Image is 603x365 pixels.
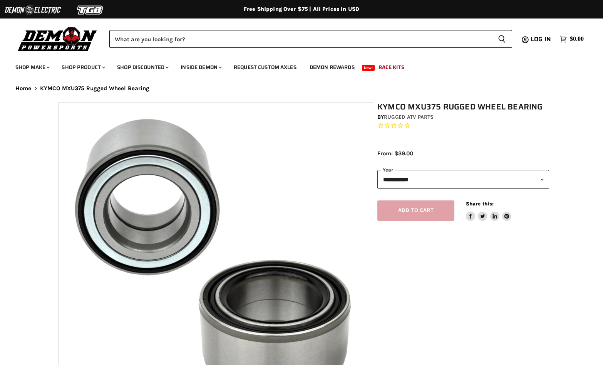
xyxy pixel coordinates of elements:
[570,35,584,43] span: $0.00
[466,201,494,207] span: Share this:
[527,36,556,43] a: Log in
[377,113,549,121] div: by
[228,59,302,75] a: Request Custom Axles
[109,30,492,48] input: Search
[377,102,549,112] h1: KYMCO MXU375 Rugged Wheel Bearing
[111,59,173,75] a: Shop Discounted
[109,30,512,48] form: Product
[377,170,549,189] select: year
[15,85,32,92] a: Home
[377,122,549,130] span: Rated 0.0 out of 5 stars 0 reviews
[556,34,588,45] a: $0.00
[304,59,360,75] a: Demon Rewards
[466,200,512,221] aside: Share this:
[40,85,150,92] span: KYMCO MXU375 Rugged Wheel Bearing
[531,34,551,44] span: Log in
[362,65,375,71] span: New!
[4,3,62,17] img: Demon Electric Logo 2
[492,30,512,48] button: Search
[10,56,582,75] ul: Main menu
[15,25,100,52] img: Demon Powersports
[384,114,434,120] a: Rugged ATV Parts
[56,59,110,75] a: Shop Product
[62,3,119,17] img: TGB Logo 2
[377,150,413,157] span: From: $39.00
[10,59,54,75] a: Shop Make
[373,59,410,75] a: Race Kits
[175,59,226,75] a: Inside Demon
